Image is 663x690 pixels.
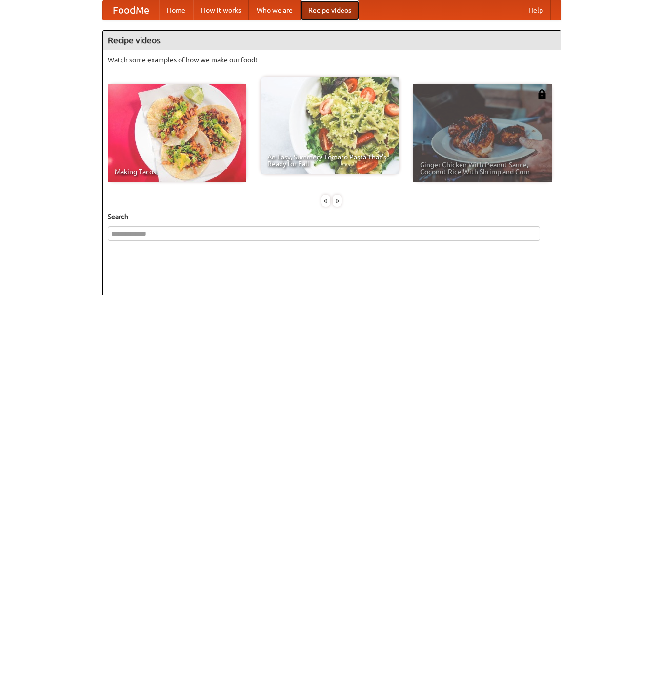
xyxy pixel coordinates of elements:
a: An Easy, Summery Tomato Pasta That's Ready for Fall [261,77,399,174]
a: Making Tacos [108,84,246,182]
span: Making Tacos [115,168,240,175]
p: Watch some examples of how we make our food! [108,55,556,65]
a: FoodMe [103,0,159,20]
a: Help [521,0,551,20]
img: 483408.png [537,89,547,99]
a: How it works [193,0,249,20]
a: Home [159,0,193,20]
h4: Recipe videos [103,31,561,50]
h5: Search [108,212,556,221]
a: Recipe videos [301,0,359,20]
div: « [321,195,330,207]
a: Who we are [249,0,301,20]
span: An Easy, Summery Tomato Pasta That's Ready for Fall [267,154,392,167]
div: » [333,195,342,207]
